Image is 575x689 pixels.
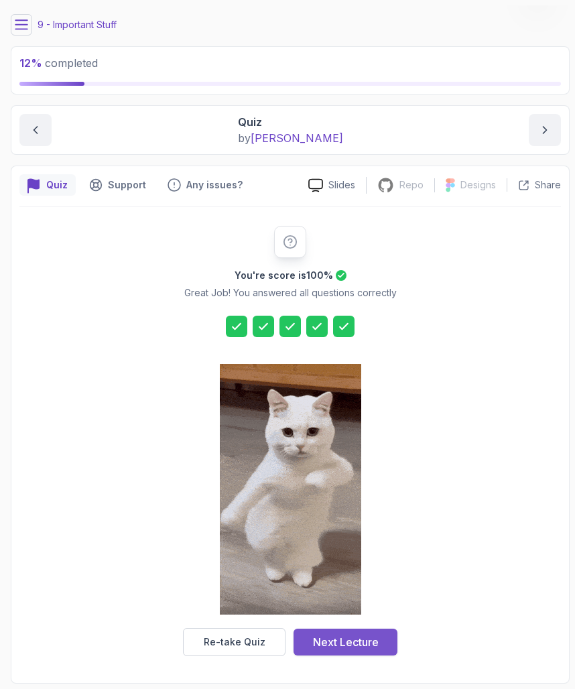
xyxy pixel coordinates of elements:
[184,286,397,300] p: Great Job! You answered all questions correctly
[238,114,343,130] p: Quiz
[19,56,98,70] span: completed
[19,56,42,70] span: 12 %
[294,629,397,655] button: Next Lecture
[298,178,366,192] a: Slides
[108,178,146,192] p: Support
[220,364,361,615] img: cool-cat
[19,174,76,196] button: quiz button
[313,634,379,650] div: Next Lecture
[238,130,343,146] p: by
[251,131,343,145] span: [PERSON_NAME]
[399,178,424,192] p: Repo
[19,114,52,146] button: previous content
[38,18,117,32] p: 9 - Important Stuff
[186,178,243,192] p: Any issues?
[507,178,561,192] button: Share
[235,269,333,282] h2: You're score is 100 %
[204,635,265,649] div: Re-take Quiz
[81,174,154,196] button: Support button
[529,114,561,146] button: next content
[460,178,496,192] p: Designs
[183,628,285,656] button: Re-take Quiz
[46,178,68,192] p: Quiz
[328,178,355,192] p: Slides
[159,174,251,196] button: Feedback button
[535,178,561,192] p: Share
